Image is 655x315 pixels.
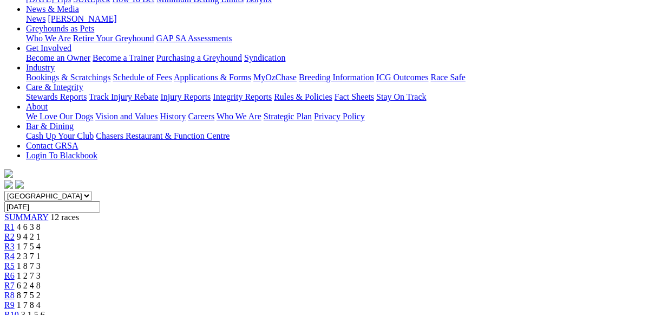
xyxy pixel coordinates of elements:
[26,112,651,121] div: About
[26,43,71,53] a: Get Involved
[4,271,15,280] a: R6
[4,252,15,261] a: R4
[26,53,651,63] div: Get Involved
[89,92,158,101] a: Track Injury Rebate
[217,112,261,121] a: Who We Are
[48,14,116,23] a: [PERSON_NAME]
[26,131,94,140] a: Cash Up Your Club
[26,53,90,62] a: Become an Owner
[160,112,186,121] a: History
[4,300,15,310] a: R9
[4,180,13,189] img: facebook.svg
[335,92,374,101] a: Fact Sheets
[4,281,15,290] a: R7
[26,112,93,121] a: We Love Our Dogs
[26,82,83,92] a: Care & Integrity
[15,180,24,189] img: twitter.svg
[26,102,48,111] a: About
[4,213,48,222] a: SUMMARY
[264,112,312,121] a: Strategic Plan
[17,271,41,280] span: 1 2 7 3
[17,300,41,310] span: 1 7 8 4
[95,112,158,121] a: Vision and Values
[73,34,154,43] a: Retire Your Greyhound
[188,112,214,121] a: Careers
[4,261,15,271] a: R5
[26,73,110,82] a: Bookings & Scratchings
[26,4,79,14] a: News & Media
[274,92,332,101] a: Rules & Policies
[26,73,651,82] div: Industry
[17,242,41,251] span: 1 7 5 4
[26,14,651,24] div: News & Media
[314,112,365,121] a: Privacy Policy
[253,73,297,82] a: MyOzChase
[26,14,45,23] a: News
[96,131,230,140] a: Chasers Restaurant & Function Centre
[26,151,97,160] a: Login To Blackbook
[26,34,71,43] a: Who We Are
[113,73,172,82] a: Schedule of Fees
[4,242,15,251] a: R3
[26,92,651,102] div: Care & Integrity
[213,92,272,101] a: Integrity Reports
[156,53,242,62] a: Purchasing a Greyhound
[17,232,41,241] span: 9 4 2 1
[26,121,74,131] a: Bar & Dining
[93,53,154,62] a: Become a Trainer
[26,92,87,101] a: Stewards Reports
[4,169,13,178] img: logo-grsa-white.png
[156,34,232,43] a: GAP SA Assessments
[17,222,41,232] span: 4 6 3 8
[244,53,285,62] a: Syndication
[17,252,41,261] span: 2 3 7 1
[174,73,251,82] a: Applications & Forms
[26,141,78,150] a: Contact GRSA
[17,291,41,300] span: 8 7 5 2
[4,201,100,213] input: Select date
[4,222,15,232] a: R1
[17,261,41,271] span: 1 8 7 3
[4,232,15,241] a: R2
[26,34,651,43] div: Greyhounds as Pets
[26,63,55,72] a: Industry
[299,73,374,82] a: Breeding Information
[50,213,79,222] span: 12 races
[17,281,41,290] span: 6 2 4 8
[430,73,465,82] a: Race Safe
[160,92,211,101] a: Injury Reports
[26,24,94,33] a: Greyhounds as Pets
[26,131,651,141] div: Bar & Dining
[376,92,426,101] a: Stay On Track
[4,291,15,300] a: R8
[376,73,428,82] a: ICG Outcomes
